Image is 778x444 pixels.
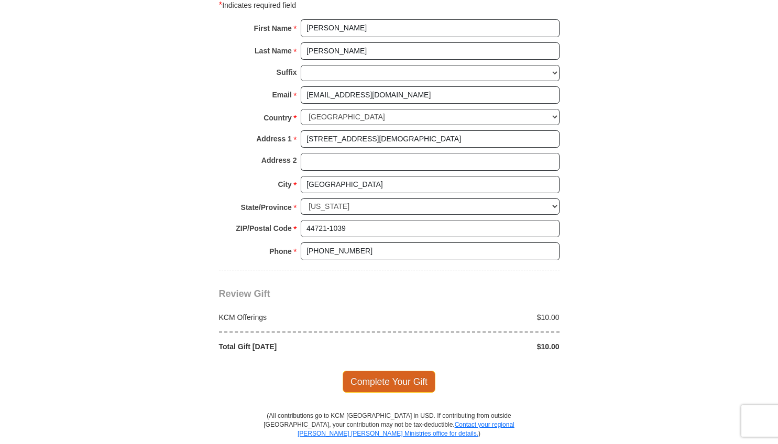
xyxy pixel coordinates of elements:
div: KCM Offerings [213,312,389,323]
strong: City [278,177,291,192]
strong: First Name [254,21,292,36]
strong: Address 2 [261,153,297,168]
div: $10.00 [389,341,565,352]
strong: Address 1 [256,131,292,146]
strong: State/Province [241,200,292,215]
div: Total Gift [DATE] [213,341,389,352]
strong: Email [272,87,292,102]
span: Complete Your Gift [343,371,435,393]
span: Review Gift [219,288,270,299]
strong: ZIP/Postal Code [236,221,292,236]
strong: Phone [269,244,292,259]
strong: Country [264,110,292,125]
div: $10.00 [389,312,565,323]
strong: Last Name [255,43,292,58]
strong: Suffix [277,65,297,80]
